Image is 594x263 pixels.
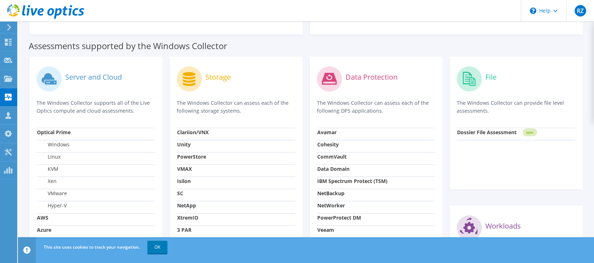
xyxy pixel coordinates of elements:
[37,226,51,233] strong: Azure
[177,202,196,209] strong: NetApp
[177,165,192,172] strong: VMAX
[575,5,586,17] span: RZ
[177,129,209,136] strong: Clariion/VNX
[177,190,183,197] strong: SC
[530,8,536,14] svg: \n
[317,202,345,209] strong: NetWorker
[317,190,344,197] strong: NetBackup
[317,153,347,160] strong: CommVault
[177,153,206,160] strong: PowerStore
[65,74,122,81] label: Server and Cloud
[457,129,517,136] strong: Dossier File Assessment
[37,99,155,115] p: The Windows Collector supports all of the Live Optics compute and cloud assessments.
[526,131,533,135] tspan: NEW!
[177,99,295,115] p: The Windows Collector can assess each of the following storage systems.
[177,226,191,233] strong: 3 PAR
[37,129,71,136] strong: Optical Prime
[317,214,361,221] strong: PowerProtect DM
[177,141,191,148] strong: Unity
[37,178,57,185] label: Xen
[317,178,388,184] strong: IBM Spectrum Protect (TSM)
[147,241,167,254] a: OK
[37,141,70,148] label: Windows
[177,178,191,184] strong: Isilon
[317,165,350,172] strong: Data Domain
[37,165,58,173] label: KVM
[29,42,227,50] label: Assessments supported by the Windows Collector
[177,214,198,221] strong: XtremIO
[485,222,521,230] label: Workloads
[205,74,231,81] label: Storage
[37,214,48,221] strong: AWS
[37,190,67,197] label: VMware
[346,74,398,81] label: Data Protection
[317,141,339,148] strong: Cohesity
[37,153,61,160] label: Linux
[317,99,436,115] p: The Windows Collector can assess each of the following DPS applications.
[37,202,67,209] label: Hyper-V
[317,226,334,233] strong: Veeam
[485,74,496,81] label: File
[317,129,337,136] strong: Avamar
[457,99,575,115] p: The Windows Collector can provide file level assessments.
[44,244,140,250] span: This site uses cookies to track your navigation.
